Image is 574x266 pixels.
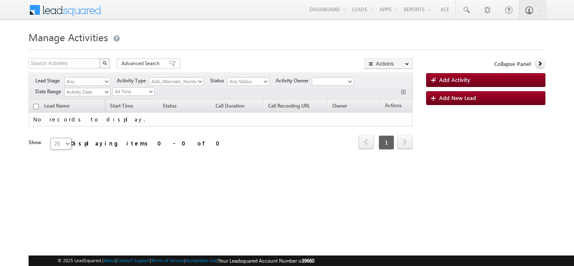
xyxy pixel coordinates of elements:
td: No records to display. [29,113,413,126]
span: Status [210,77,227,84]
a: Status [158,101,181,112]
div: Show [29,139,44,146]
span: Actions [381,101,406,112]
a: next [397,136,413,149]
a: Terms of Service [151,258,184,263]
span: Call Duration [216,103,245,109]
span: © 2025 LeadSquared | | | | | [58,257,314,265]
a: About [103,258,116,263]
span: Add New Lead [439,94,476,101]
a: Start Time [106,101,137,112]
span: Collapse Panel [494,60,531,68]
a: prev [358,136,374,149]
a: Call Duration [211,101,249,112]
span: Your Leadsquared Account Number is [219,258,314,264]
div: Displaying items 0 - 0 of 0 [71,138,225,148]
span: next [397,135,413,149]
a: Acceptable Use [185,258,217,263]
span: prev [358,135,374,149]
input: Check all records [33,104,39,109]
span: Call Recording URL [268,103,310,109]
span: Add Activity [439,76,470,83]
span: Date Range [35,88,64,95]
span: Owner [332,103,347,109]
span: Lead Name [40,101,74,112]
span: Start Time [110,103,133,109]
span: Status [163,103,176,109]
span: Activity Type [117,77,149,84]
a: Contact Support [117,258,150,263]
span: 39660 [302,258,314,264]
img: Search [103,61,107,65]
span: Manage Activities [29,30,108,44]
button: Actions [364,58,413,69]
span: 1 [379,135,394,150]
span: Lead Stage [35,77,63,84]
span: Activity Owner [276,77,312,84]
span: Advanced Search [121,60,162,67]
